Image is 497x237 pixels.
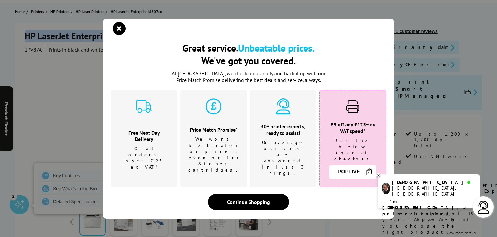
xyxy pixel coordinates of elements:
img: chris-livechat.png [382,183,390,194]
img: price-promise-cyan.svg [205,98,222,114]
p: of 19 years! I can help you choose the right product [382,198,475,235]
div: Continue Shopping [208,194,289,210]
div: [DEMOGRAPHIC_DATA] [392,179,475,185]
p: On average our calls are answered in just 3 rings! [258,139,308,176]
p: Use the below code at checkout [328,137,378,162]
h3: Price Match Promise* [188,126,239,133]
button: close modal [114,24,124,33]
div: [GEOGRAPHIC_DATA], [GEOGRAPHIC_DATA] [392,185,475,197]
img: expert-cyan.svg [275,98,291,114]
img: user-headset-light.svg [477,201,490,214]
img: Copy Icon [365,168,373,176]
b: Unbeatable prices. [238,41,315,54]
b: I'm [DEMOGRAPHIC_DATA], a printer expert [382,198,468,217]
h3: 30+ printer experts, ready to assist! [258,123,308,136]
p: At [GEOGRAPHIC_DATA], we check prices daily and back it up with our Price Match Promise deliverin... [168,70,329,84]
h3: Free Next Day Delivery [119,129,169,142]
p: On all orders over £125 ex VAT* [119,146,169,170]
h2: Great service. We've got you covered. [111,41,386,67]
img: delivery-cyan.svg [136,98,152,114]
h3: £5 off any £125+ ex VAT spend* [328,121,378,134]
p: We won't be beaten on price …even on ink & toner cartridges. [188,136,239,173]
